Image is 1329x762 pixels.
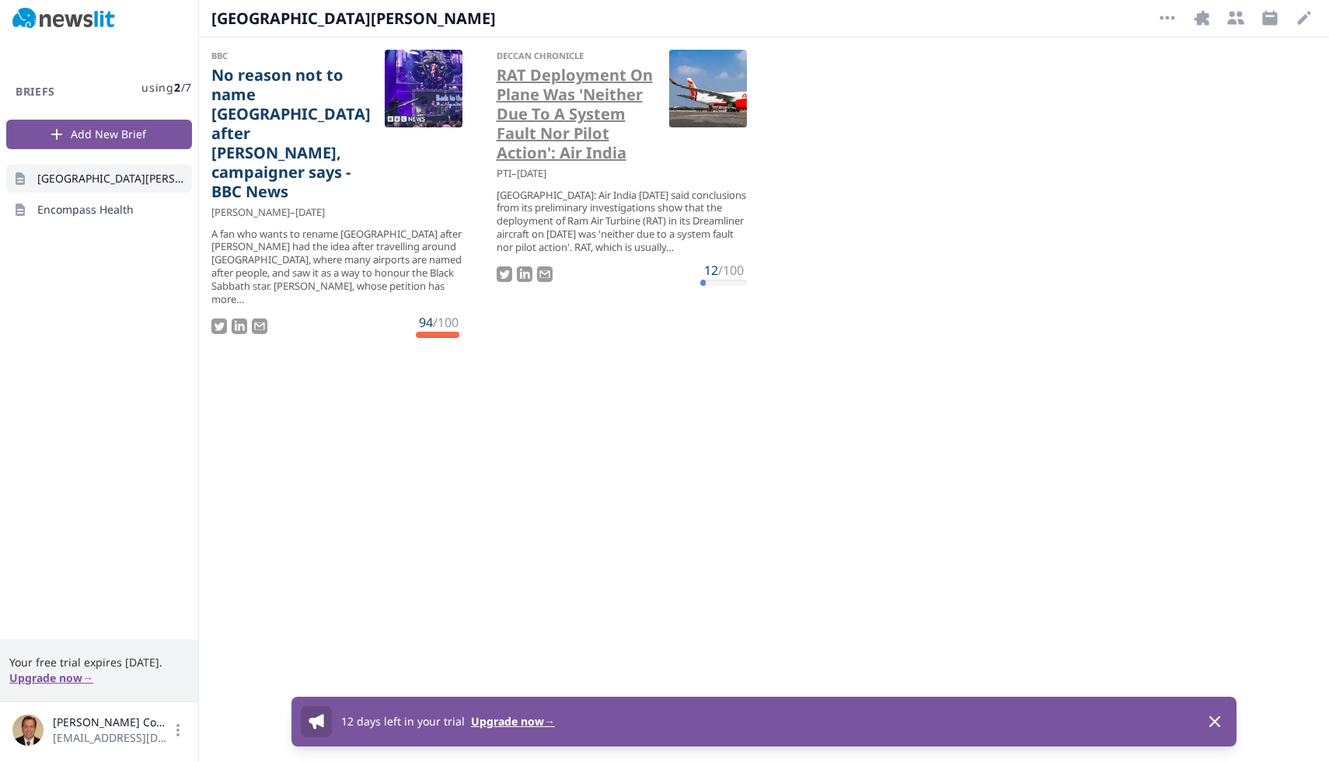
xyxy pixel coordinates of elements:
[211,50,372,62] div: BBC
[211,65,372,201] a: No reason not to name [GEOGRAPHIC_DATA] after [PERSON_NAME], campaigner says - BBC News
[497,65,658,162] a: RAT Deployment On Plane Was 'Neither Due To A System Fault Nor Pilot Action': Air India
[232,318,247,334] img: LinkedIn Share
[517,266,532,282] img: LinkedIn Share
[471,714,555,729] button: Upgrade now
[9,655,189,670] span: Your free trial expires [DATE].
[6,84,65,99] h3: Briefs
[718,262,744,279] span: /100
[537,266,553,282] img: Email story
[419,314,433,331] span: 94
[174,80,181,95] span: 2
[6,120,192,149] button: Add New Brief
[433,314,459,331] span: /100
[341,714,465,729] span: 12 days left in your trial
[211,318,227,334] img: Tweet
[12,715,186,746] button: [PERSON_NAME] Council[EMAIL_ADDRESS][DOMAIN_NAME]
[211,205,295,220] span: [PERSON_NAME] –
[53,730,170,746] span: [EMAIL_ADDRESS][DOMAIN_NAME]
[497,189,748,254] div: [GEOGRAPHIC_DATA]: Air India [DATE] said conclusions from its preliminary investigations show tha...
[37,171,186,186] span: [GEOGRAPHIC_DATA][PERSON_NAME]
[6,165,192,193] a: [GEOGRAPHIC_DATA][PERSON_NAME]
[497,166,517,181] span: PTI –
[252,318,267,334] img: Email story
[6,196,192,224] a: Encompass Health
[544,714,555,729] span: →
[497,266,512,282] img: Tweet
[141,80,192,96] span: using / 7
[497,50,658,62] div: Deccan Chronicle
[517,166,546,181] time: [DATE]
[211,228,462,306] div: A fan who wants to rename [GEOGRAPHIC_DATA] after [PERSON_NAME] had the idea after travelling aro...
[295,205,325,220] time: [DATE]
[704,262,718,279] span: 12
[37,202,134,217] span: Encompass Health
[82,670,93,685] span: →
[211,8,497,30] span: [GEOGRAPHIC_DATA][PERSON_NAME]
[9,670,93,686] button: Upgrade now
[12,8,115,30] img: Newslit
[53,715,170,730] span: [PERSON_NAME] Council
